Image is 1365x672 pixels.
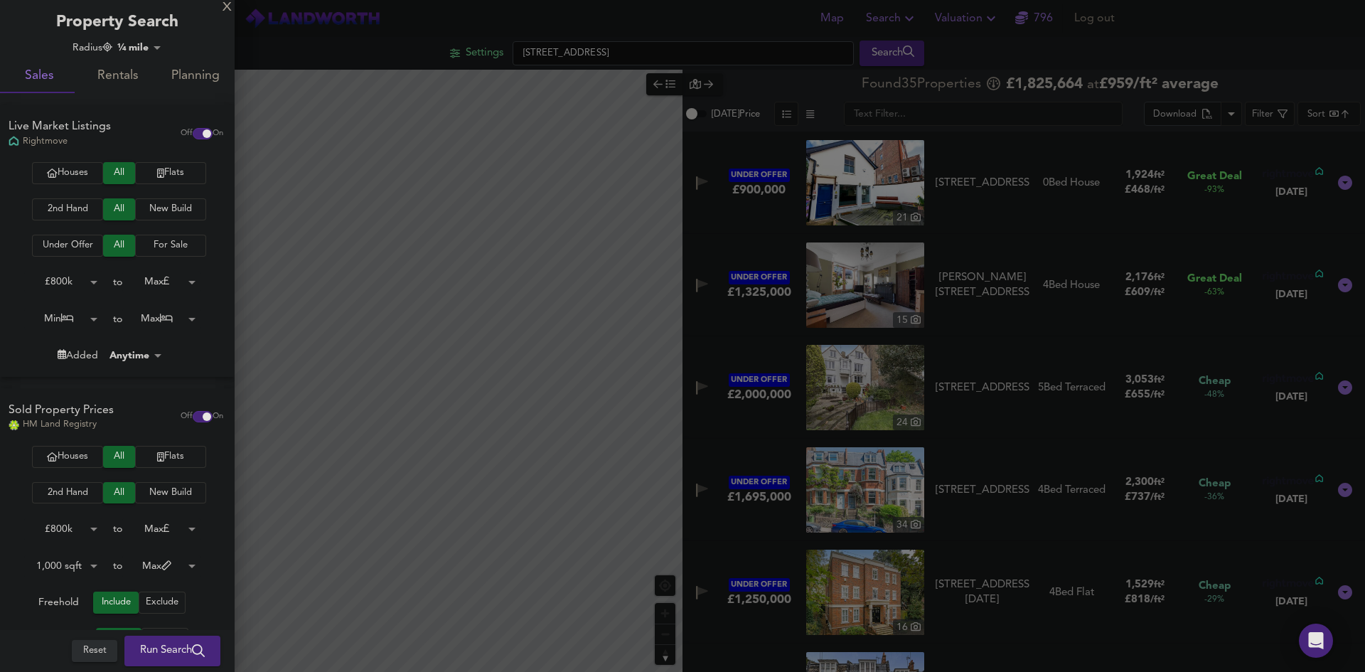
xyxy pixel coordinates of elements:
button: All [103,162,135,184]
div: Max [122,555,200,577]
span: For Sale [142,238,199,254]
img: Rightmove [9,136,19,148]
button: All [103,198,135,220]
button: Houses [32,446,103,468]
div: 1,000 sqft [24,555,102,577]
span: Reset [79,644,110,660]
div: Max [122,308,200,330]
button: Under Offer [32,235,103,257]
span: All [110,165,128,181]
div: Sold Property Prices [9,402,114,419]
div: HM Land Registry [9,418,114,431]
div: to [113,522,122,536]
span: Flats [142,449,199,465]
button: Houses [32,162,103,184]
button: 2nd Hand [32,482,103,504]
span: Off [181,411,193,422]
div: to [113,275,122,289]
span: 2nd Hand [39,201,96,218]
button: Flats [135,446,206,468]
span: On [213,128,223,139]
span: All [110,238,128,254]
span: All [110,449,128,465]
div: Freehold [38,595,79,614]
button: Include [96,628,141,650]
span: Exclude [146,594,178,611]
span: All [110,485,128,501]
button: All [103,482,135,504]
button: All [103,235,135,257]
div: Added [58,348,98,363]
span: New Build [142,201,199,218]
img: Land Registry [9,420,19,430]
span: Under Offer [39,238,96,254]
div: X [223,3,232,13]
button: Run Search [124,636,220,666]
button: New Build [135,482,206,504]
span: Rentals [87,65,148,87]
span: Houses [39,449,96,465]
span: On [213,411,223,422]
div: Radius [73,41,112,55]
div: ¼ mile [113,41,166,55]
button: All [103,446,135,468]
button: Include [93,592,139,614]
span: New Build [142,485,199,501]
div: Min [24,308,102,330]
div: Open Intercom Messenger [1299,624,1333,658]
button: 2nd Hand [32,198,103,220]
div: Live Market Listings [9,119,111,135]
div: £800k [24,518,102,540]
button: New Build [135,198,206,220]
span: 2nd Hand [39,485,96,501]
div: to [113,559,122,573]
span: Flats [142,165,199,181]
div: Anytime [105,348,166,363]
button: For Sale [135,235,206,257]
button: Exclude [139,592,186,614]
span: Off [181,128,193,139]
button: Exclude [141,628,188,650]
div: Max [122,271,200,293]
span: Houses [39,165,96,181]
span: Planning [165,65,226,87]
div: Max [122,518,200,540]
button: Flats [135,162,206,184]
div: Rightmove [9,135,111,148]
span: Include [100,594,132,611]
button: Reset [72,641,117,663]
div: £800k [24,271,102,293]
span: All [110,201,128,218]
span: Run Search [140,642,205,661]
div: to [113,312,122,326]
span: Sales [9,65,70,87]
